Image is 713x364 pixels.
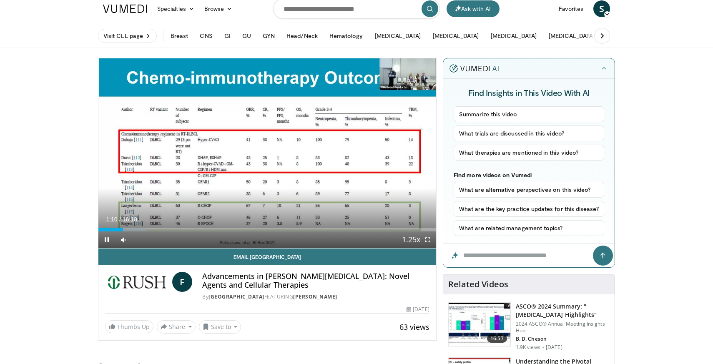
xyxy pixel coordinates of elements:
button: GYN [258,28,280,44]
span: 16:57 [487,334,507,343]
a: Visit CLL page [98,29,157,43]
video-js: Video Player [98,58,436,249]
p: [DATE] [546,344,562,351]
div: Progress Bar [98,228,436,231]
div: By FEATURING [202,293,429,301]
button: Hematology [324,28,368,44]
button: What are the key practice updates for this disease? [454,201,604,217]
a: F [172,272,192,292]
a: Email [GEOGRAPHIC_DATA] [98,249,436,265]
button: Pause [98,231,115,248]
a: Favorites [554,0,588,17]
button: Save to [199,320,241,334]
div: · [542,344,544,351]
button: GI [219,28,236,44]
img: Rush University Medical Center [105,272,169,292]
button: Head/Neck [281,28,323,44]
button: Breast [166,28,193,44]
span: 16:18 [123,216,137,223]
img: vumedi-ai-logo.v2.svg [449,64,499,73]
button: [MEDICAL_DATA] [544,28,600,44]
a: Specialties [152,0,199,17]
button: Summarize this video [454,106,604,122]
a: Browse [199,0,238,17]
p: Find more videos on Vumedi [454,171,604,178]
a: [GEOGRAPHIC_DATA] [208,293,264,300]
h4: Related Videos [448,279,508,289]
h3: ASCO® 2024 Summary: "[MEDICAL_DATA] Highlights" [516,302,610,319]
button: [MEDICAL_DATA] [486,28,542,44]
button: Share [157,320,196,334]
button: CNS [195,28,217,44]
h4: Find Insights in This Video With AI [454,87,604,98]
span: / [119,216,121,223]
a: [PERSON_NAME] [293,293,337,300]
p: B. D. Cheson [516,336,610,342]
button: What trials are discussed in this video? [454,126,604,141]
button: What are alternative perspectives on this video? [454,182,604,198]
button: [MEDICAL_DATA] [370,28,426,44]
span: 1:10 [106,216,117,223]
div: [DATE] [407,306,429,313]
button: Fullscreen [419,231,436,248]
input: Question for the AI [443,244,615,267]
p: 2024 ASCO® Annual Meeting Insights Hub [516,321,610,334]
span: 63 views [399,322,429,332]
img: VuMedi Logo [103,5,147,13]
button: What are related management topics? [454,220,604,236]
a: 16:57 ASCO® 2024 Summary: "[MEDICAL_DATA] Highlights" 2024 ASCO® Annual Meeting Insights Hub B. D... [448,302,610,351]
h4: Advancements in [PERSON_NAME][MEDICAL_DATA]: Novel Agents and Cellular Therapies [202,272,429,290]
button: Ask with AI [447,0,500,17]
a: S [593,0,610,17]
button: Playback Rate [403,231,419,248]
button: Mute [115,231,132,248]
a: Thumbs Up [105,320,153,333]
button: GU [237,28,256,44]
button: What therapies are mentioned in this video? [454,145,604,161]
p: 1.9K views [516,344,540,351]
img: e0094610-79d8-419e-970a-7d78550bcc9d.150x105_q85_crop-smart_upscale.jpg [449,303,510,346]
button: [MEDICAL_DATA] [428,28,484,44]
